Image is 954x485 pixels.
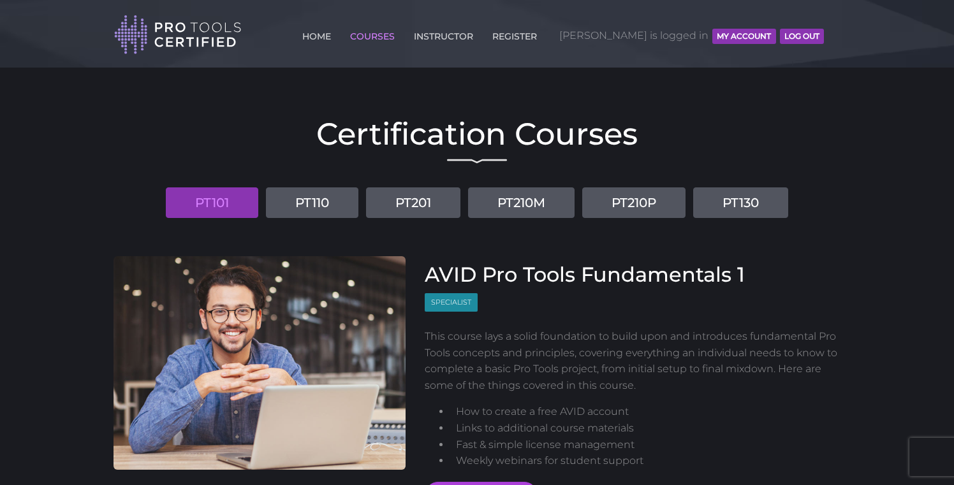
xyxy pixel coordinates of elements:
[450,403,841,420] li: How to create a free AVID account
[559,17,824,55] span: [PERSON_NAME] is logged in
[450,437,841,453] li: Fast & simple license management
[489,24,540,44] a: REGISTER
[166,187,258,218] a: PT101
[780,29,824,44] button: Log Out
[114,256,406,470] img: AVID Pro Tools Fundamentals 1 Course
[266,187,358,218] a: PT110
[450,452,841,469] li: Weekly webinars for student support
[114,119,840,149] h2: Certification Courses
[447,159,507,164] img: decorative line
[693,187,788,218] a: PT130
[450,420,841,437] li: Links to additional course materials
[425,263,841,287] h3: AVID Pro Tools Fundamentals 1
[299,24,334,44] a: HOME
[411,24,476,44] a: INSTRUCTOR
[114,14,242,55] img: Pro Tools Certified Logo
[347,24,398,44] a: COURSES
[712,29,775,44] button: MY ACCOUNT
[425,328,841,393] p: This course lays a solid foundation to build upon and introduces fundamental Pro Tools concepts a...
[468,187,575,218] a: PT210M
[425,293,478,312] span: Specialist
[582,187,686,218] a: PT210P
[366,187,460,218] a: PT201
